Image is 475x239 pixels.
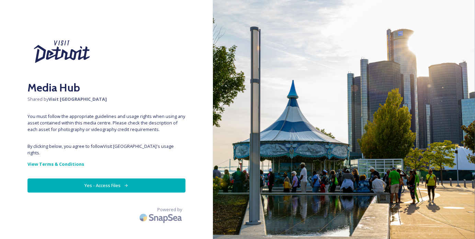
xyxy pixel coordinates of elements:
img: Visit%20Detroit%20New%202024.svg [27,28,96,76]
span: Shared by [27,96,185,102]
a: View Terms & Conditions [27,160,185,168]
span: You must follow the appropriate guidelines and usage rights when using any asset contained within... [27,113,185,133]
img: logo_orange.svg [11,11,16,17]
h2: Media Hub [27,79,185,96]
img: website_grey.svg [11,18,16,23]
div: Keywords by Traffic [76,41,116,45]
div: Domain Overview [26,41,61,45]
strong: Visit [GEOGRAPHIC_DATA] [48,96,107,102]
div: Domain: [DOMAIN_NAME] [18,18,76,23]
img: tab_domain_overview_orange.svg [19,40,24,45]
span: Powered by [157,206,182,213]
button: Yes - Access Files [27,178,185,193]
img: tab_keywords_by_traffic_grey.svg [68,40,74,45]
strong: View Terms & Conditions [27,161,84,167]
img: SnapSea Logo [137,209,185,226]
span: By clicking below, you agree to follow Visit [GEOGRAPHIC_DATA] 's usage rights. [27,143,185,156]
div: v 4.0.25 [19,11,34,17]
